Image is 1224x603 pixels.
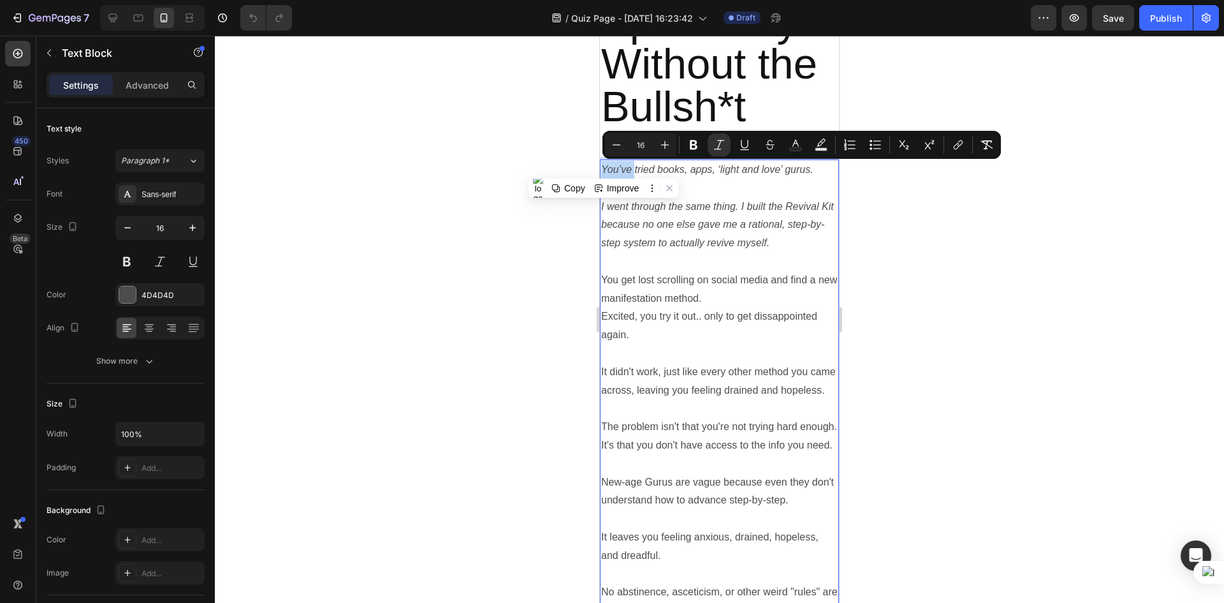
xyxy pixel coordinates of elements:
[115,149,205,172] button: Paragraph 1*
[142,535,201,546] div: Add...
[142,463,201,474] div: Add...
[47,350,205,373] button: Show more
[1103,13,1124,24] span: Save
[47,428,68,440] div: Width
[121,155,170,167] span: Paragraph 1*
[142,290,201,301] div: 4D4D4D
[1150,11,1182,25] div: Publish
[116,422,204,445] input: Auto
[5,5,95,31] button: 7
[10,234,31,244] div: Beta
[142,189,201,200] div: Sans-serif
[602,131,1001,159] div: Editor contextual toolbar
[47,320,82,337] div: Align
[47,123,82,135] div: Text style
[47,502,108,519] div: Background
[47,567,69,579] div: Image
[600,36,839,603] iframe: Design area
[126,78,169,92] p: Advanced
[1092,5,1134,31] button: Save
[47,188,62,200] div: Font
[1181,540,1211,571] div: Open Intercom Messenger
[62,45,170,61] p: Text Block
[142,568,201,579] div: Add...
[47,534,66,546] div: Color
[96,355,156,368] div: Show more
[47,155,69,167] div: Styles
[240,5,292,31] div: Undo/Redo
[47,396,80,413] div: Size
[12,136,31,146] div: 450
[565,11,569,25] span: /
[47,289,66,301] div: Color
[571,11,693,25] span: Quiz Page - [DATE] 16:23:42
[736,12,755,24] span: Draft
[84,10,89,26] p: 7
[63,78,99,92] p: Settings
[1139,5,1193,31] button: Publish
[47,219,80,236] div: Size
[47,462,76,473] div: Padding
